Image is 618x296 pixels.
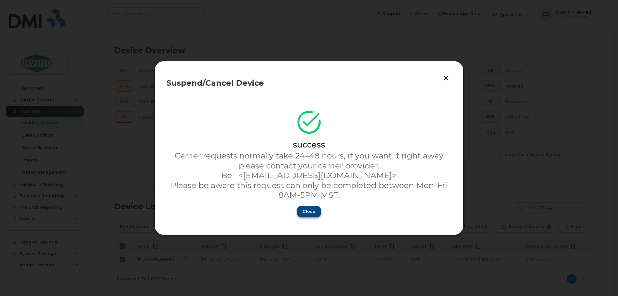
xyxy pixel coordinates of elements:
[303,208,315,215] span: Close
[166,180,452,200] p: Please be aware this request can only be completed between Mon-Fri 8AM-5PM MST.
[166,79,452,87] div: Suspend/Cancel Device
[166,151,452,170] p: Carrier requests normally take 24–48 hours, if you want it right away please contact your carrier...
[297,206,321,217] button: Close
[166,140,452,149] div: success
[166,170,452,180] p: Bell <[EMAIL_ADDRESS][DOMAIN_NAME]>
